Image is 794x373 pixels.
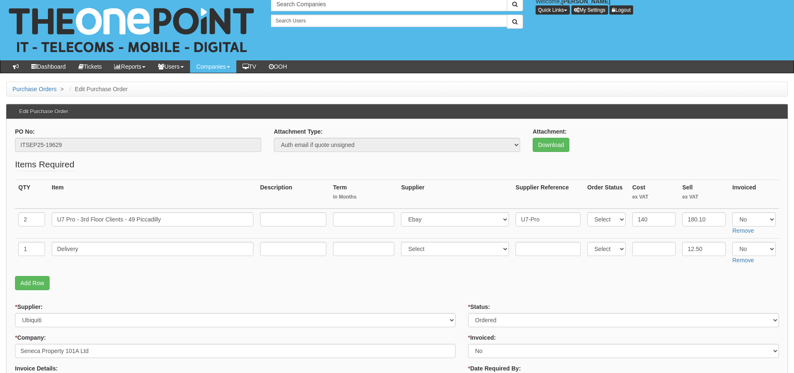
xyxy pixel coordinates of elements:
[152,60,190,73] a: Users
[15,276,50,290] a: Add Row
[398,179,512,209] th: Supplier
[15,333,46,342] label: Company:
[682,194,726,201] small: ex VAT
[330,179,398,209] th: Term
[25,60,72,73] a: Dashboard
[468,364,521,373] label: Date Required By:
[629,179,679,209] th: Cost
[58,86,66,92] span: >
[729,179,779,209] th: Invoiced
[190,60,236,73] a: Companies
[271,15,507,27] input: Search Users
[15,303,43,311] label: Supplier:
[571,5,608,15] a: My Settings
[468,333,496,342] label: Invoiced:
[257,179,330,209] th: Description
[15,127,35,136] label: PO No:
[512,179,584,209] th: Supplier Reference
[533,138,569,152] a: Download
[15,104,73,119] h3: Edit Purchase Order
[13,86,57,92] a: Purchase Orders
[533,127,567,136] label: Attachment:
[536,5,570,15] button: Quick Links
[48,179,257,209] th: Item
[72,60,108,73] a: Tickets
[679,179,729,209] th: Sell
[584,179,629,209] th: Order Status
[609,5,633,15] a: Logout
[15,364,58,373] label: Invoice Details:
[632,194,676,201] small: ex VAT
[263,60,293,73] a: OOH
[468,303,490,311] label: Status:
[333,194,394,201] small: In Months
[15,158,74,171] legend: Items Required
[108,60,152,73] a: Reports
[732,257,754,264] a: Remove
[15,179,48,209] th: QTY
[732,227,754,234] a: Remove
[274,127,323,136] label: Attachment Type:
[68,85,128,93] li: Edit Purchase Order
[236,60,263,73] a: TV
